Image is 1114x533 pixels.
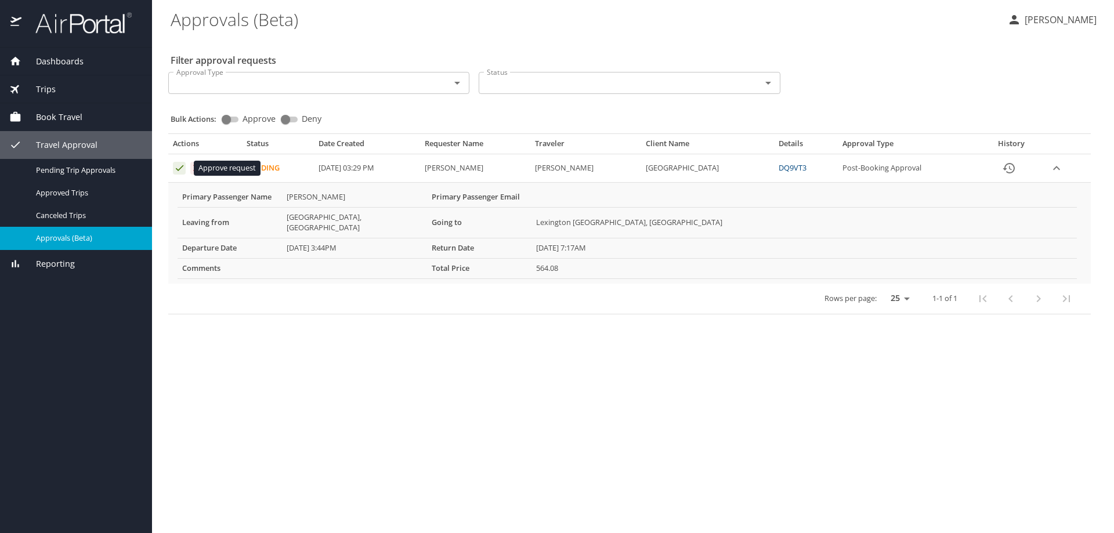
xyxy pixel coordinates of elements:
td: Post-Booking Approval [838,154,979,183]
td: [PERSON_NAME] [282,187,427,207]
td: [DATE] 03:29 PM [314,154,420,183]
span: Pending Trip Approvals [36,165,138,176]
span: Approvals (Beta) [36,233,138,244]
select: rows per page [881,289,914,307]
span: Travel Approval [21,139,97,151]
th: Status [242,139,314,154]
th: Primary Passenger Email [427,187,531,207]
span: Approved Trips [36,187,138,198]
th: Client Name [641,139,774,154]
span: Dashboards [21,55,84,68]
th: Going to [427,207,531,238]
th: Date Created [314,139,420,154]
td: 564.08 [531,258,1077,278]
p: Rows per page: [824,295,877,302]
button: Deny request [190,162,203,175]
button: Open [449,75,465,91]
td: [GEOGRAPHIC_DATA], [GEOGRAPHIC_DATA] [282,207,427,238]
th: Return Date [427,238,531,258]
p: Bulk Actions: [171,114,226,124]
h1: Approvals (Beta) [171,1,998,37]
td: [PERSON_NAME] [530,154,641,183]
span: Deny [302,115,321,123]
a: DQ9VT3 [779,162,806,173]
td: [DATE] 3:44PM [282,238,427,258]
button: expand row [1048,159,1065,177]
th: Actions [168,139,242,154]
th: Departure Date [178,238,282,258]
button: Open [760,75,776,91]
span: Trips [21,83,56,96]
th: Comments [178,258,282,278]
th: Total Price [427,258,531,278]
h2: Filter approval requests [171,51,276,70]
td: Pending [242,154,314,183]
button: [PERSON_NAME] [1003,9,1101,30]
th: Details [774,139,838,154]
th: Requester Name [420,139,531,154]
td: [PERSON_NAME] [420,154,531,183]
th: Leaving from [178,207,282,238]
table: More info for approvals [178,187,1077,279]
td: Lexington [GEOGRAPHIC_DATA], [GEOGRAPHIC_DATA] [531,207,1077,238]
img: icon-airportal.png [10,12,23,34]
td: [DATE] 7:17AM [531,238,1077,258]
p: [PERSON_NAME] [1021,13,1097,27]
button: History [995,154,1023,182]
table: Approval table [168,139,1091,314]
th: Approval Type [838,139,979,154]
th: Primary Passenger Name [178,187,282,207]
td: [GEOGRAPHIC_DATA] [641,154,774,183]
img: airportal-logo.png [23,12,132,34]
th: History [979,139,1043,154]
th: Traveler [530,139,641,154]
p: 1-1 of 1 [932,295,957,302]
span: Canceled Trips [36,210,138,221]
span: Reporting [21,258,75,270]
span: Approve [243,115,276,123]
span: Book Travel [21,111,82,124]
